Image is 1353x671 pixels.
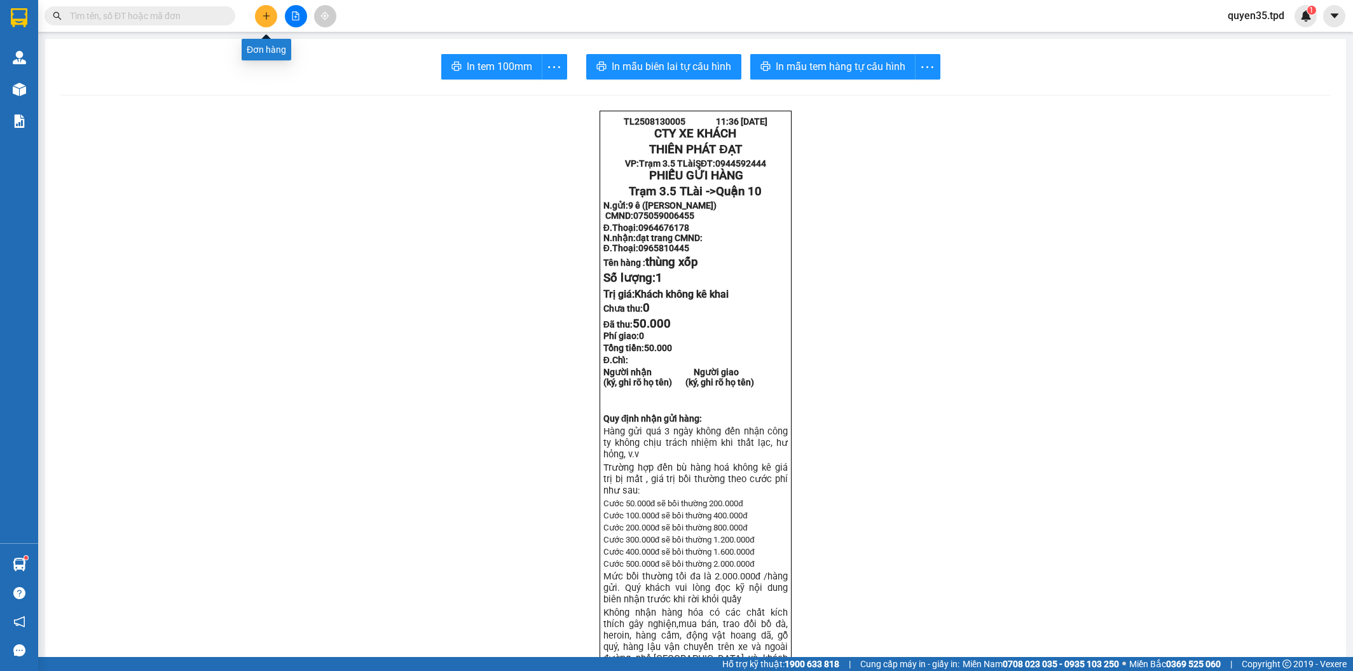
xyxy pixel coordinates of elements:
span: 0 [639,331,644,341]
span: Tổng tiền: [603,343,672,353]
button: aim [314,5,336,27]
img: logo-vxr [11,8,27,27]
strong: (ký, ghi rõ họ tên) (ký, ghi rõ họ tên) [603,377,754,387]
strong: N.nhận: [603,233,703,243]
strong: 0369 525 060 [1166,659,1221,669]
strong: CTY XE KHÁCH [654,127,736,141]
span: Hàng gửi quá 3 ngày không đến nhận công ty không chịu trách nhiệm khi thất lạc, hư hỏn... [603,425,788,460]
img: warehouse-icon [13,558,26,571]
span: PHIẾU GỬI HÀNG [649,169,743,183]
img: warehouse-icon [13,83,26,96]
span: thùng xốp [645,255,697,269]
span: Trạm 3.5 TLài [639,158,696,169]
button: more [542,54,567,80]
span: In mẫu biên lai tự cấu hình [612,59,731,74]
span: Miền Nam [963,657,1119,671]
span: notification [13,616,25,628]
span: 1 [1309,6,1314,15]
span: 50.000 [644,343,672,353]
span: | [1230,657,1232,671]
button: printerIn tem 100mm [441,54,542,80]
button: printerIn mẫu tem hàng tự cấu hình [750,54,916,80]
span: TL2508130005 [624,116,685,127]
button: plus [255,5,277,27]
span: caret-down [1329,10,1340,22]
strong: 0708 023 035 - 0935 103 250 [1003,659,1119,669]
span: 1 [656,271,663,285]
span: Quận 10 [716,184,762,198]
span: printer [596,61,607,73]
div: Đơn hàng [242,39,291,60]
span: search [53,11,62,20]
strong: Người nhận Người giao [603,367,739,377]
span: more [542,59,567,75]
span: ⚪️ [1122,661,1126,667]
sup: 1 [1307,6,1316,15]
span: question-circle [13,587,25,599]
span: 0965810445 [638,243,689,253]
span: 50.000 [633,317,671,331]
span: message [13,644,25,656]
span: 9 ê ([PERSON_NAME]) CMND: [603,200,722,221]
strong: Quy định nhận gửi hàng: [603,413,703,424]
button: caret-down [1323,5,1345,27]
img: icon-new-feature [1300,10,1312,22]
button: file-add [285,5,307,27]
span: In tem 100mm [467,59,532,74]
span: | [849,657,851,671]
span: 075059006455 [633,211,694,221]
span: 0 [643,301,650,315]
span: Cước 50.000đ sẽ bồi thường 200.000đ [603,499,743,508]
strong: Đ.Thoại: [603,243,689,253]
button: more [915,54,940,80]
span: Trạm 3.5 TLài -> [629,184,762,198]
span: 0964676178 [638,223,689,233]
img: warehouse-icon [13,51,26,64]
span: printer [451,61,462,73]
strong: Phí giao: [603,331,644,341]
span: Mức bồi thường tối đa là 2.000.000đ /hàng gửi. Quý khách vui lòng đọc kỹ nội dung biên nhận trước... [603,571,788,605]
strong: N.gửi: [603,200,722,221]
strong: Đã thu: [603,319,671,329]
span: Cước 400.000đ sẽ bồi thường 1.600.000đ [603,547,755,557]
span: aim [320,11,329,20]
strong: Chưa thu: [603,303,650,314]
span: file-add [291,11,300,20]
input: Tìm tên, số ĐT hoặc mã đơn [70,9,220,23]
span: copyright [1282,660,1291,668]
span: Hỗ trợ kỹ thuật: [722,657,839,671]
sup: 1 [24,556,28,560]
span: 11:36 [716,116,739,127]
span: In mẫu tem hàng tự cấu hình [776,59,905,74]
span: more [916,59,940,75]
span: Cung cấp máy in - giấy in: [860,657,959,671]
span: Cước 300.000đ sẽ bồi thường 1.200.000đ [603,535,755,544]
span: Cước 500.000đ sẽ bồi thường 2.000.000đ [603,559,755,569]
span: quyen35.tpd [1218,8,1295,24]
strong: VP: SĐT: [625,158,766,169]
strong: THIÊN PHÁT ĐẠT [649,142,741,156]
span: đạt trang CMND: [636,233,703,243]
span: Đ.Chỉ: [603,355,628,365]
img: solution-icon [13,114,26,128]
strong: Đ.Thoại: [603,223,689,233]
span: 0944592444 [715,158,766,169]
button: printerIn mẫu biên lai tự cấu hình [586,54,741,80]
span: Cước 100.000đ sẽ bồi thường 400.000đ [603,511,748,520]
span: plus [262,11,271,20]
span: Miền Bắc [1129,657,1221,671]
span: Trường hợp đền bù hàng hoá không kê giá trị bị mất , giá trị bồi thường theo cước phí như sau: [603,462,788,496]
span: printer [760,61,771,73]
span: Khách không kê khai [635,288,729,300]
span: Số lượng: [603,271,663,285]
strong: Tên hàng : [603,258,697,268]
span: Trị giá: [603,288,729,300]
span: [DATE] [741,116,767,127]
span: Cước 200.000đ sẽ bồi thường 800.000đ [603,523,748,532]
strong: 1900 633 818 [785,659,839,669]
